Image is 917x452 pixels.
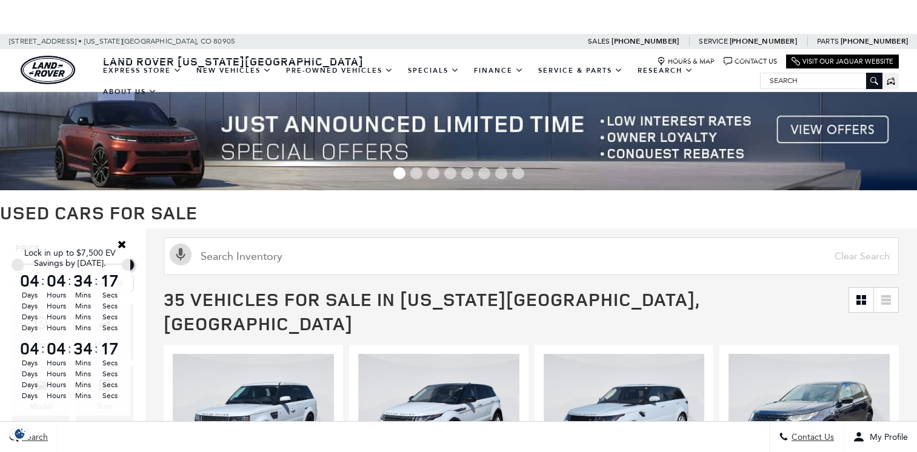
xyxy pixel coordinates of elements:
span: Days [18,379,41,390]
img: Opt-Out Icon [6,427,34,440]
span: : [68,271,72,290]
a: Specials [401,60,467,81]
section: Click to Open Cookie Consent Modal [6,427,34,440]
span: Mins [72,311,95,322]
span: Secs [98,311,121,322]
a: New Vehicles [189,60,279,81]
a: [STREET_ADDRESS] • [US_STATE][GEOGRAPHIC_DATA], CO 80905 [9,37,235,45]
span: [US_STATE][GEOGRAPHIC_DATA], [84,34,199,49]
span: Go to slide 8 [512,167,524,179]
span: Hours [45,301,68,311]
span: 04 [45,340,68,357]
span: 04 [18,340,41,357]
span: Days [18,290,41,301]
a: Land Rover [US_STATE][GEOGRAPHIC_DATA] [96,54,371,68]
span: : [68,339,72,357]
a: Pre-Owned Vehicles [279,60,401,81]
input: Search Inventory [164,238,899,275]
span: Hours [45,311,68,322]
span: 17 [98,340,121,357]
a: land-rover [21,56,75,84]
img: Land Rover [21,56,75,84]
span: Go to slide 3 [427,167,439,179]
span: Mins [72,368,95,379]
span: Secs [98,379,121,390]
span: Hours [45,379,68,390]
a: About Us [96,81,164,102]
span: 17 [98,272,121,289]
span: CO [201,34,212,49]
a: Finance [467,60,531,81]
a: Close [116,239,127,250]
span: Go to slide 6 [478,167,490,179]
span: Days [18,311,41,322]
span: Service [699,37,727,45]
span: Secs [98,390,121,401]
span: Mins [72,379,95,390]
span: Secs [98,368,121,379]
span: Go to slide 2 [410,167,422,179]
span: Secs [98,290,121,301]
span: My Profile [865,432,908,442]
a: Visit Our Jaguar Website [792,57,893,66]
span: Hours [45,390,68,401]
span: : [41,339,45,357]
span: Hours [45,322,68,333]
span: 34 [72,272,95,289]
input: Search [761,73,882,88]
span: Parts [817,37,839,45]
span: Secs [98,301,121,311]
span: Go to slide 7 [495,167,507,179]
span: : [95,339,98,357]
span: 04 [45,272,68,289]
span: Mins [72,390,95,401]
span: 34 [72,340,95,357]
span: Days [18,301,41,311]
a: EXPRESS STORE [96,60,189,81]
span: Go to slide 4 [444,167,456,179]
span: 35 Vehicles for Sale in [US_STATE][GEOGRAPHIC_DATA], [GEOGRAPHIC_DATA] [164,287,699,336]
span: Land Rover [US_STATE][GEOGRAPHIC_DATA] [103,54,364,68]
span: Mins [72,357,95,368]
a: [PHONE_NUMBER] [730,36,797,46]
a: Contact Us [724,57,777,66]
span: : [41,271,45,290]
a: [PHONE_NUMBER] [841,36,908,46]
span: : [95,271,98,290]
nav: Main Navigation [96,60,760,102]
button: Open user profile menu [844,422,917,452]
span: Contact Us [789,432,834,442]
span: Hours [45,368,68,379]
span: 80905 [213,34,235,49]
span: Hours [45,290,68,301]
span: Secs [98,322,121,333]
span: Days [18,390,41,401]
span: 04 [18,272,41,289]
span: Lock in up to $7,500 EV Savings by [DATE]. [24,248,116,268]
span: Days [18,368,41,379]
span: Mins [72,290,95,301]
span: Go to slide 1 [393,167,405,179]
span: [STREET_ADDRESS] • [9,34,82,49]
span: Mins [72,322,95,333]
span: Days [18,322,41,333]
span: Go to slide 5 [461,167,473,179]
span: Secs [98,357,121,368]
a: Service & Parts [531,60,630,81]
span: Hours [45,357,68,368]
a: Hours & Map [657,57,715,66]
span: Days [18,357,41,368]
svg: Click to toggle on voice search [170,244,192,265]
a: Research [630,60,701,81]
span: Mins [72,301,95,311]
